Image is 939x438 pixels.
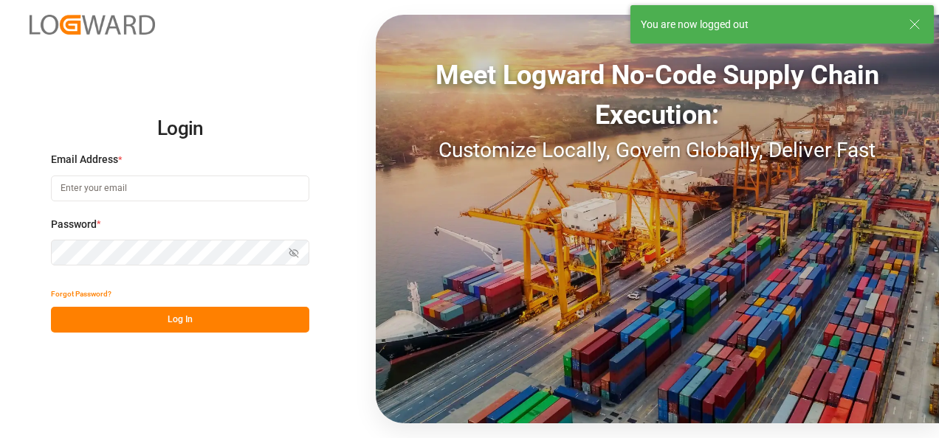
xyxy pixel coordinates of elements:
span: Password [51,217,97,232]
input: Enter your email [51,175,309,201]
span: Email Address [51,152,118,167]
h2: Login [51,105,309,153]
button: Forgot Password? [51,281,111,307]
button: Log In [51,307,309,333]
img: Logward_new_orange.png [30,15,155,35]
div: You are now logged out [641,17,895,32]
div: Meet Logward No-Code Supply Chain Execution: [376,55,939,135]
div: Customize Locally, Govern Globally, Deliver Fast [376,135,939,166]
